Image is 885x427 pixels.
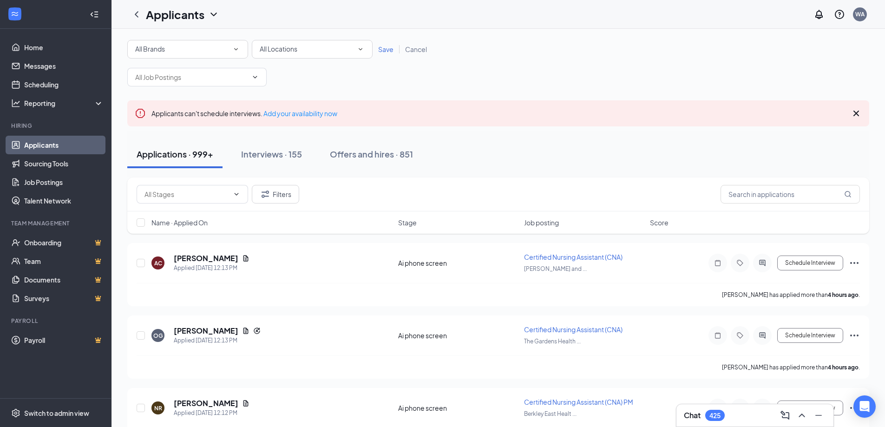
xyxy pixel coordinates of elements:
span: [PERSON_NAME] and ... [524,265,587,272]
div: AC [154,259,162,267]
svg: Document [242,255,249,262]
span: Score [650,218,669,227]
span: Certified Nursing Assistant (CNA) [524,325,623,334]
a: Messages [24,57,104,75]
svg: ComposeMessage [780,410,791,421]
button: Filter Filters [252,185,299,204]
svg: QuestionInfo [834,9,845,20]
span: Berkley East Healt ... [524,410,577,417]
div: Applied [DATE] 12:12 PM [174,408,249,418]
div: Open Intercom Messenger [853,395,876,418]
svg: ChevronDown [208,9,219,20]
svg: WorkstreamLogo [10,9,20,19]
svg: Minimize [813,410,824,421]
div: Offers and hires · 851 [330,148,413,160]
h5: [PERSON_NAME] [174,398,238,408]
svg: ActiveChat [757,259,768,267]
button: Schedule Interview [777,256,843,270]
div: All Locations [260,44,365,55]
a: DocumentsCrown [24,270,104,289]
svg: ChevronUp [796,410,807,421]
div: Applied [DATE] 12:13 PM [174,336,261,345]
svg: Note [712,259,723,267]
div: 425 [709,412,721,420]
svg: Error [135,108,146,119]
button: ComposeMessage [778,408,793,423]
div: Applied [DATE] 12:13 PM [174,263,249,273]
b: 4 hours ago [828,364,859,371]
a: PayrollCrown [24,331,104,349]
svg: Document [242,327,249,335]
span: Job posting [524,218,559,227]
svg: Analysis [11,99,20,108]
div: Applications · 999+ [137,148,213,160]
span: Save [378,45,393,53]
input: All Job Postings [135,72,248,82]
span: Name · Applied On [151,218,208,227]
button: Schedule Interview [777,401,843,415]
p: [PERSON_NAME] has applied more than . [722,363,860,371]
span: Certified Nursing Assistant (CNA) [524,253,623,261]
span: Cancel [405,45,427,53]
svg: SmallChevronDown [356,45,365,53]
svg: Settings [11,408,20,418]
svg: MagnifyingGlass [844,191,852,198]
svg: Tag [734,332,746,339]
svg: ChevronDown [233,191,240,198]
h1: Applicants [146,7,204,22]
a: OnboardingCrown [24,233,104,252]
div: Ai phone screen [398,403,518,413]
input: Search in applications [721,185,860,204]
div: Ai phone screen [398,258,518,268]
span: All Brands [135,45,165,53]
svg: Tag [734,259,746,267]
span: Stage [398,218,417,227]
svg: ChevronDown [251,73,259,81]
svg: Ellipses [849,330,860,341]
div: Switch to admin view [24,408,89,418]
h5: [PERSON_NAME] [174,253,238,263]
div: Hiring [11,122,102,130]
div: Interviews · 155 [241,148,302,160]
span: Certified Nursing Assistant (CNA) PM [524,398,633,406]
input: All Stages [144,189,229,199]
p: [PERSON_NAME] has applied more than . [722,291,860,299]
a: Applicants [24,136,104,154]
span: The Gardens Health ... [524,338,581,345]
svg: Filter [260,189,271,200]
span: All Locations [260,45,297,53]
div: All Brands [135,44,240,55]
svg: Note [712,332,723,339]
svg: Reapply [253,327,261,335]
div: Payroll [11,317,102,325]
svg: Ellipses [849,257,860,269]
a: Scheduling [24,75,104,94]
svg: Document [242,400,249,407]
svg: ActiveChat [757,332,768,339]
a: Home [24,38,104,57]
div: NR [154,404,162,412]
div: Team Management [11,219,102,227]
svg: Collapse [90,10,99,19]
svg: ChevronLeft [131,9,142,20]
div: Reporting [24,99,104,108]
a: SurveysCrown [24,289,104,308]
svg: Ellipses [849,402,860,414]
b: 4 hours ago [828,291,859,298]
button: ChevronUp [794,408,809,423]
button: Minimize [811,408,826,423]
a: Sourcing Tools [24,154,104,173]
svg: Notifications [813,9,825,20]
h3: Chat [684,410,701,420]
a: Job Postings [24,173,104,191]
span: Applicants can't schedule interviews. [151,109,337,118]
a: Talent Network [24,191,104,210]
svg: SmallChevronDown [232,45,240,53]
h5: [PERSON_NAME] [174,326,238,336]
div: WA [855,10,865,18]
a: TeamCrown [24,252,104,270]
div: OG [153,332,163,340]
a: Add your availability now [263,109,337,118]
button: Schedule Interview [777,328,843,343]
